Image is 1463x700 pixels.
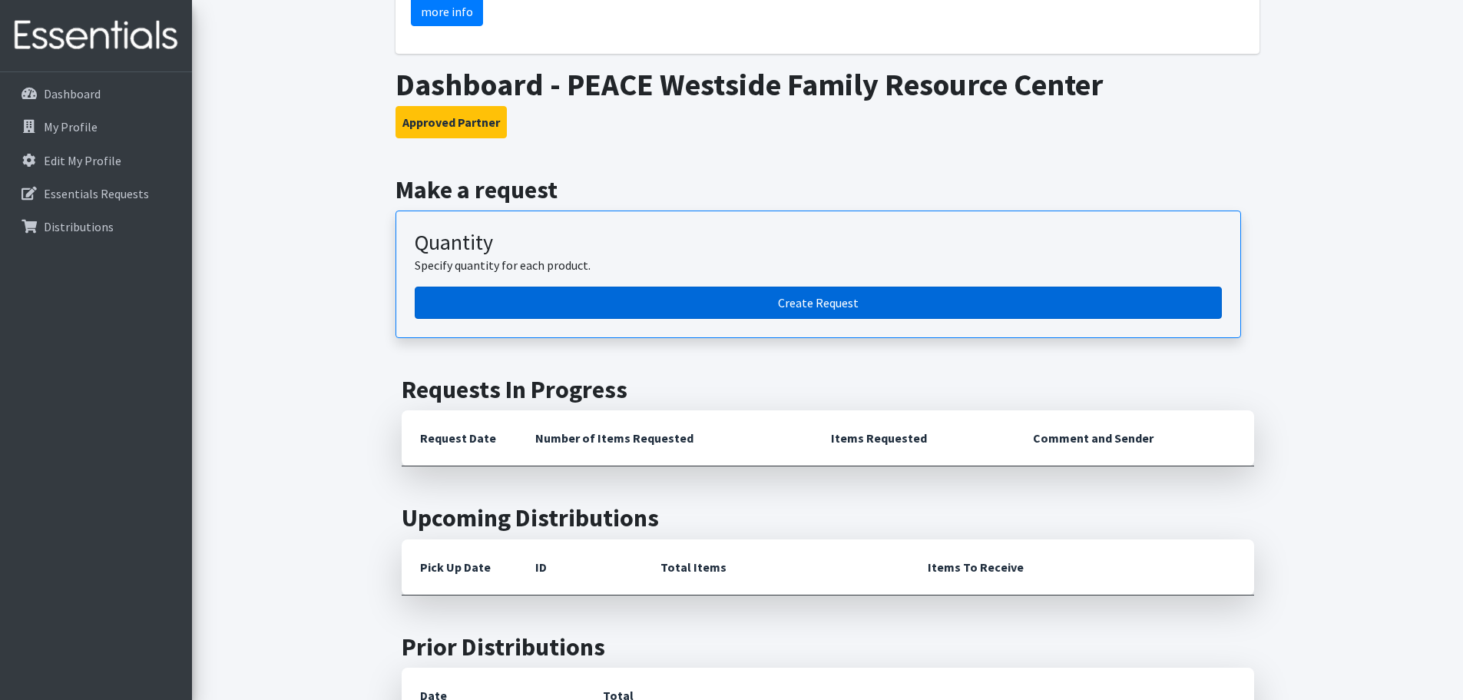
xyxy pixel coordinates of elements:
[402,503,1254,532] h2: Upcoming Distributions
[517,539,642,595] th: ID
[415,230,1222,256] h3: Quantity
[396,106,507,138] button: Approved Partner
[415,287,1222,319] a: Create a request by quantity
[402,375,1254,404] h2: Requests In Progress
[44,186,149,201] p: Essentials Requests
[44,153,121,168] p: Edit My Profile
[909,539,1254,595] th: Items To Receive
[402,632,1254,662] h2: Prior Distributions
[642,539,909,595] th: Total Items
[402,539,517,595] th: Pick Up Date
[1015,410,1253,466] th: Comment and Sender
[44,86,101,101] p: Dashboard
[6,211,186,242] a: Distributions
[517,410,813,466] th: Number of Items Requested
[6,111,186,142] a: My Profile
[396,66,1259,103] h1: Dashboard - PEACE Westside Family Resource Center
[6,78,186,109] a: Dashboard
[396,175,1259,204] h2: Make a request
[813,410,1015,466] th: Items Requested
[6,178,186,209] a: Essentials Requests
[6,145,186,176] a: Edit My Profile
[44,119,98,134] p: My Profile
[415,256,1222,274] p: Specify quantity for each product.
[402,410,517,466] th: Request Date
[6,10,186,61] img: HumanEssentials
[44,219,114,234] p: Distributions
